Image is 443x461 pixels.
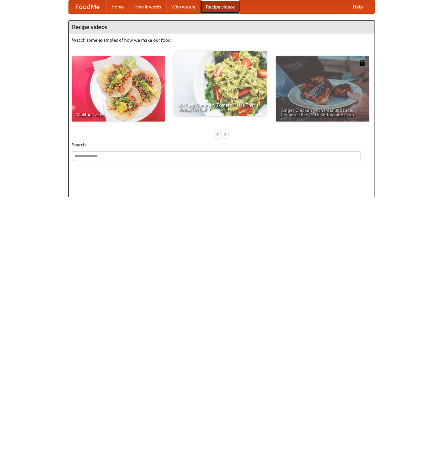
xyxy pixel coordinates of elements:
h4: Recipe videos [69,21,375,34]
a: An Easy, Summery Tomato Pasta That's Ready for Fall [174,51,267,116]
h5: Search [72,141,371,148]
a: Home [106,0,129,13]
a: FoodMe [69,0,106,13]
span: An Easy, Summery Tomato Pasta That's Ready for Fall [179,103,262,112]
span: Making Tacos [77,112,160,117]
div: « [215,130,221,138]
img: 483408.png [359,60,365,66]
a: Recipe videos [201,0,240,13]
p: Watch some examples of how we make our food! [72,37,371,43]
a: How it works [129,0,166,13]
a: Making Tacos [72,56,165,122]
div: » [222,130,228,138]
a: Help [348,0,368,13]
a: Who we are [166,0,201,13]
